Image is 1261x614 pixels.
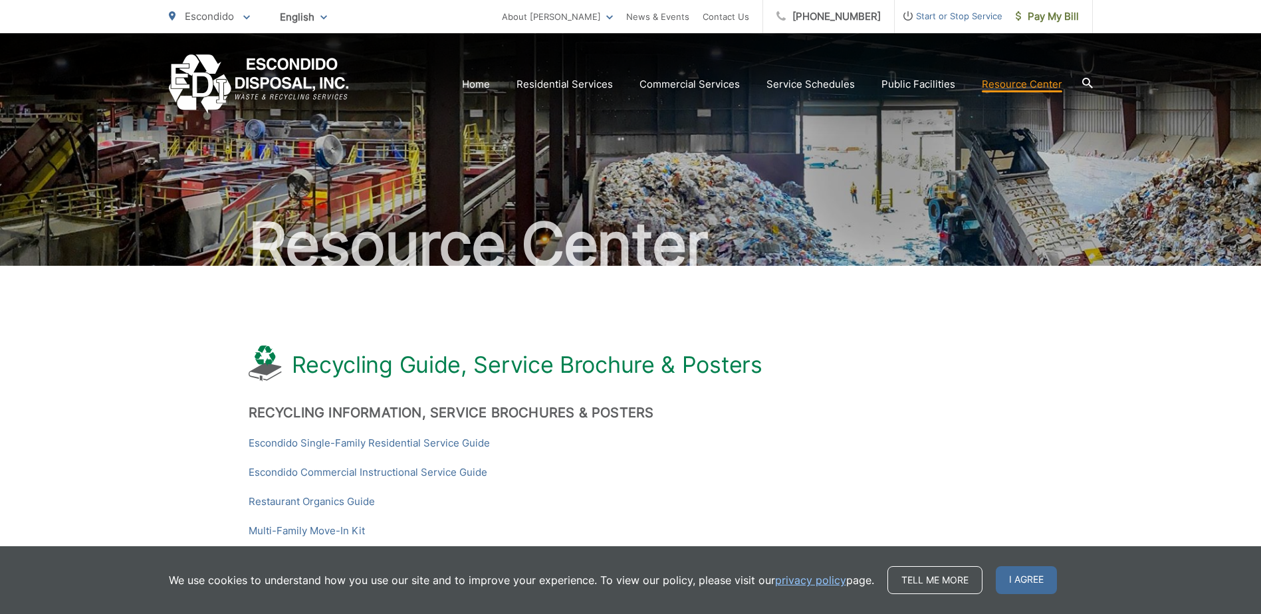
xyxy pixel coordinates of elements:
span: Pay My Bill [1016,9,1079,25]
a: Escondido Single-Family Residential Service Guide [249,435,490,451]
a: privacy policy [775,572,846,588]
a: Public Facilities [881,76,955,92]
a: Contact Us [703,9,749,25]
a: Restaurant Organics Guide [249,494,375,510]
a: Residential Services [516,76,613,92]
a: Multi-Family Move-In Kit [249,523,365,539]
span: I agree [996,566,1057,594]
h2: Recycling Information, Service Brochures & Posters [249,405,1013,421]
h2: Resource Center [169,211,1093,278]
a: Commercial Services [639,76,740,92]
span: English [270,5,337,29]
a: Home [462,76,490,92]
a: About [PERSON_NAME] [502,9,613,25]
a: Service Schedules [766,76,855,92]
a: Resource Center [982,76,1062,92]
a: Escondido Commercial Instructional Service Guide [249,464,487,480]
p: We use cookies to understand how you use our site and to improve your experience. To view our pol... [169,572,874,588]
a: News & Events [626,9,689,25]
h1: Recycling Guide, Service Brochure & Posters [292,352,762,378]
span: Escondido [185,10,234,23]
a: Tell me more [887,566,982,594]
a: EDCD logo. Return to the homepage. [169,54,349,114]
